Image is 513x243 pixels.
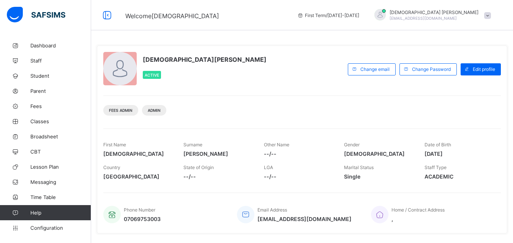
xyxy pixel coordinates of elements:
span: Time Table [30,194,91,200]
span: Phone Number [124,207,155,213]
span: [DEMOGRAPHIC_DATA] [344,151,413,157]
span: Active [145,73,159,77]
span: Date of Birth [425,142,451,147]
span: [DEMOGRAPHIC_DATA] [PERSON_NAME] [390,9,478,15]
span: --/-- [264,151,333,157]
span: Fees Admin [109,108,133,113]
span: Admin [148,108,161,113]
span: Other Name [264,142,289,147]
span: Fees [30,103,91,109]
span: Dashboard [30,42,91,49]
span: LGA [264,165,273,170]
span: Staff [30,58,91,64]
span: [EMAIL_ADDRESS][DOMAIN_NAME] [257,216,352,222]
span: [PERSON_NAME] [183,151,252,157]
span: Change email [360,66,390,72]
span: session/term information [297,13,359,18]
span: Single [344,173,413,180]
span: State of Origin [183,165,214,170]
span: Marital Status [344,165,374,170]
span: Help [30,210,91,216]
span: [DEMOGRAPHIC_DATA] [103,151,172,157]
div: ChristianaMomoh [367,9,495,22]
span: [DATE] [425,151,493,157]
span: Welcome [DEMOGRAPHIC_DATA] [125,12,219,20]
span: Broadsheet [30,133,91,140]
span: Student [30,73,91,79]
span: Edit profile [473,66,495,72]
span: Configuration [30,225,91,231]
span: 07069753003 [124,216,161,222]
span: Classes [30,118,91,124]
img: safsims [7,7,65,23]
span: Home / Contract Address [391,207,445,213]
span: --/-- [264,173,333,180]
span: Parent [30,88,91,94]
span: CBT [30,149,91,155]
span: Gender [344,142,360,147]
span: ACADEMIC [425,173,493,180]
span: --/-- [183,173,252,180]
span: Lesson Plan [30,164,91,170]
span: , [391,216,445,222]
span: Country [103,165,120,170]
span: [EMAIL_ADDRESS][DOMAIN_NAME] [390,16,457,20]
span: First Name [103,142,126,147]
span: Surname [183,142,202,147]
span: Messaging [30,179,91,185]
span: Change Password [412,66,451,72]
span: Staff Type [425,165,447,170]
span: [DEMOGRAPHIC_DATA][PERSON_NAME] [143,56,267,63]
span: [GEOGRAPHIC_DATA] [103,173,172,180]
span: Email Address [257,207,287,213]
